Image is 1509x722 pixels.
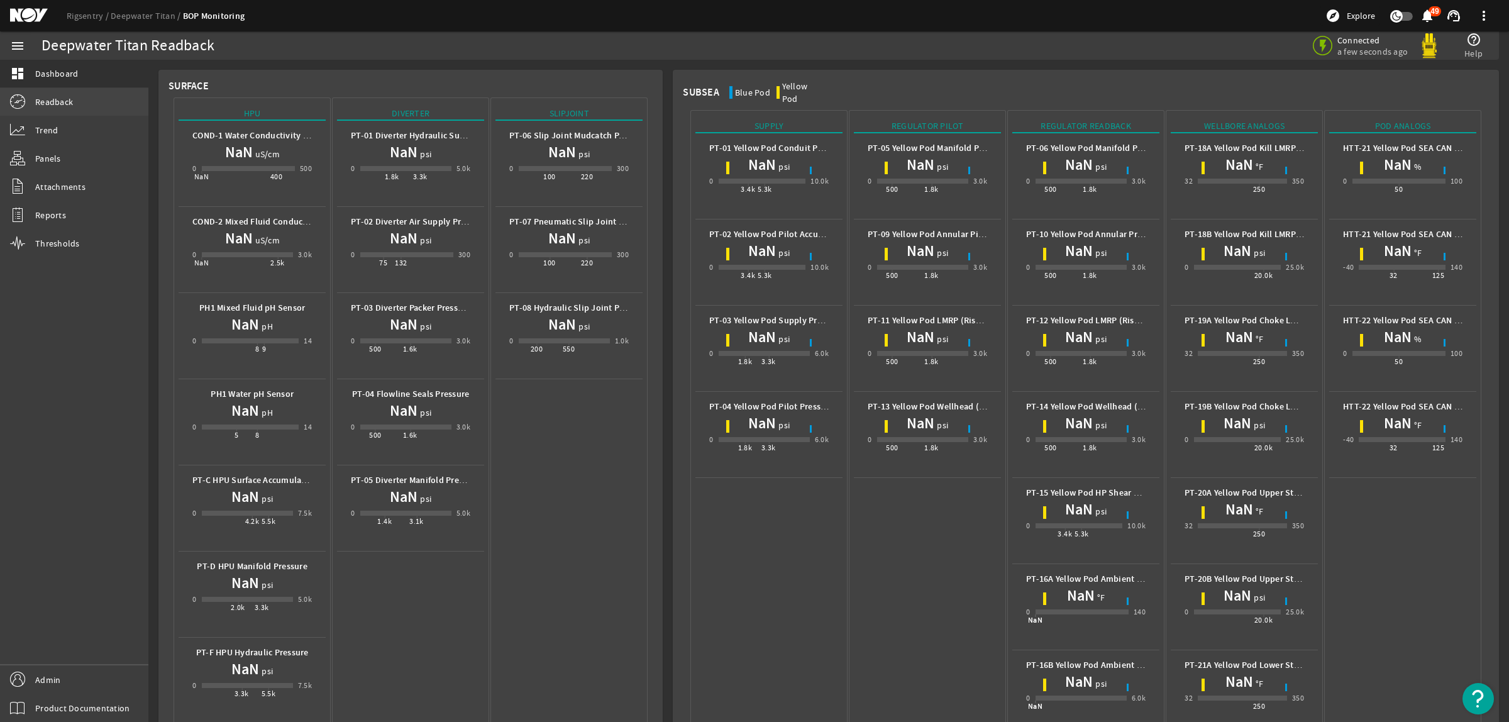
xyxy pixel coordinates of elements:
[615,335,629,347] div: 1.0k
[576,320,590,333] span: psi
[458,248,470,261] div: 300
[403,343,417,355] div: 1.6k
[1224,241,1251,261] h1: NaN
[1343,347,1347,360] div: 0
[709,433,713,446] div: 0
[748,327,776,347] h1: NaN
[231,659,259,679] h1: NaN
[924,269,939,282] div: 1.8k
[973,433,988,446] div: 3.0k
[1254,442,1273,454] div: 20.0k
[709,228,886,240] b: PT-02 Yellow Pod Pilot Accumulator Pressure
[495,107,643,121] div: Slipjoint
[351,421,355,433] div: 0
[1432,442,1444,454] div: 125
[1286,261,1304,274] div: 25.0k
[886,183,898,196] div: 500
[815,433,829,446] div: 6.0k
[1384,241,1412,261] h1: NaN
[581,257,593,269] div: 220
[270,257,285,269] div: 2.5k
[192,216,353,228] b: COND-2 Mixed Fluid Conductivity Sensor
[255,601,269,614] div: 3.3k
[192,474,349,486] b: PT-C HPU Surface Accumulator Pressure
[413,170,428,183] div: 3.3k
[390,487,417,507] h1: NaN
[1451,261,1462,274] div: 140
[304,335,312,347] div: 14
[581,170,593,183] div: 220
[1058,528,1072,540] div: 3.4k
[1026,519,1030,532] div: 0
[854,119,1001,133] div: Regulator Pilot
[1067,586,1095,606] h1: NaN
[409,515,424,528] div: 3.1k
[1093,333,1107,345] span: psi
[1044,355,1056,368] div: 500
[192,593,196,606] div: 0
[509,335,513,347] div: 0
[179,107,326,121] div: HPU
[10,38,25,53] mat-icon: menu
[35,152,61,165] span: Panels
[738,355,753,368] div: 1.8k
[183,10,245,22] a: BOP Monitoring
[1464,47,1483,60] span: Help
[973,261,988,274] div: 3.0k
[231,573,259,593] h1: NaN
[1185,347,1193,360] div: 32
[259,320,273,333] span: pH
[548,228,576,248] h1: NaN
[1026,142,1166,154] b: PT-06 Yellow Pod Manifold Pressure
[194,257,209,269] div: NaN
[1185,314,1397,326] b: PT-19A Yellow Pod Choke LMRP Wellbore Temperature
[253,234,280,247] span: uS/cm
[1225,155,1253,175] h1: NaN
[35,702,130,714] span: Product Documentation
[1343,261,1354,274] div: -40
[1132,175,1146,187] div: 3.0k
[1127,519,1146,532] div: 10.0k
[35,96,73,108] span: Readback
[543,257,555,269] div: 100
[1466,32,1481,47] mat-icon: help_outline
[748,155,776,175] h1: NaN
[1329,119,1476,133] div: Pod Analogs
[1095,591,1105,604] span: °F
[351,507,355,519] div: 0
[369,429,381,442] div: 500
[1347,9,1375,22] span: Explore
[169,80,209,92] div: Surface
[1337,46,1408,57] span: a few seconds ago
[1254,269,1273,282] div: 20.0k
[1065,327,1093,347] h1: NaN
[576,148,590,160] span: psi
[456,421,471,433] div: 3.0k
[351,335,355,347] div: 0
[225,228,253,248] h1: NaN
[1292,175,1304,187] div: 350
[741,269,755,282] div: 3.4k
[1337,35,1408,46] span: Connected
[563,343,575,355] div: 550
[1417,33,1442,58] img: Yellowpod.svg
[1292,519,1304,532] div: 350
[262,343,266,355] div: 9
[934,247,948,259] span: psi
[868,433,871,446] div: 0
[1320,6,1380,26] button: Explore
[1132,347,1146,360] div: 3.0k
[1026,228,1163,240] b: PT-10 Yellow Pod Annular Pressure
[192,421,196,433] div: 0
[1044,269,1056,282] div: 500
[298,593,312,606] div: 5.0k
[1134,606,1146,618] div: 140
[255,343,259,355] div: 8
[1093,160,1107,173] span: psi
[776,247,790,259] span: psi
[1065,413,1093,433] h1: NaN
[617,162,629,175] div: 300
[509,130,675,142] b: PT-06 Slip Joint Mudcatch Packer Pressure
[934,333,948,345] span: psi
[1026,314,1265,326] b: PT-12 Yellow Pod LMRP (Riser) Connector Regulator Pressure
